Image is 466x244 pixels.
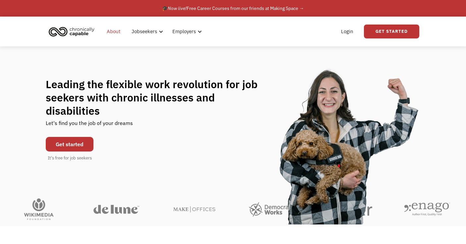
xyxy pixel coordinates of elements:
[46,137,93,152] a: Get started
[47,24,96,39] img: Chronically Capable logo
[46,78,270,117] h1: Leading the flexible work revolution for job seekers with chronic illnesses and disabilities
[364,25,419,38] a: Get Started
[132,28,157,35] div: Jobseekers
[128,21,165,42] div: Jobseekers
[46,117,133,134] div: Let's find you the job of your dreams
[337,21,357,42] a: Login
[103,21,124,42] a: About
[47,24,99,39] a: home
[168,21,204,42] div: Employers
[172,28,196,35] div: Employers
[168,5,187,11] em: Now live!
[162,4,304,12] div: 🎓 Free Career Courses from our friends at Making Space →
[48,155,92,161] div: It's free for job seekers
